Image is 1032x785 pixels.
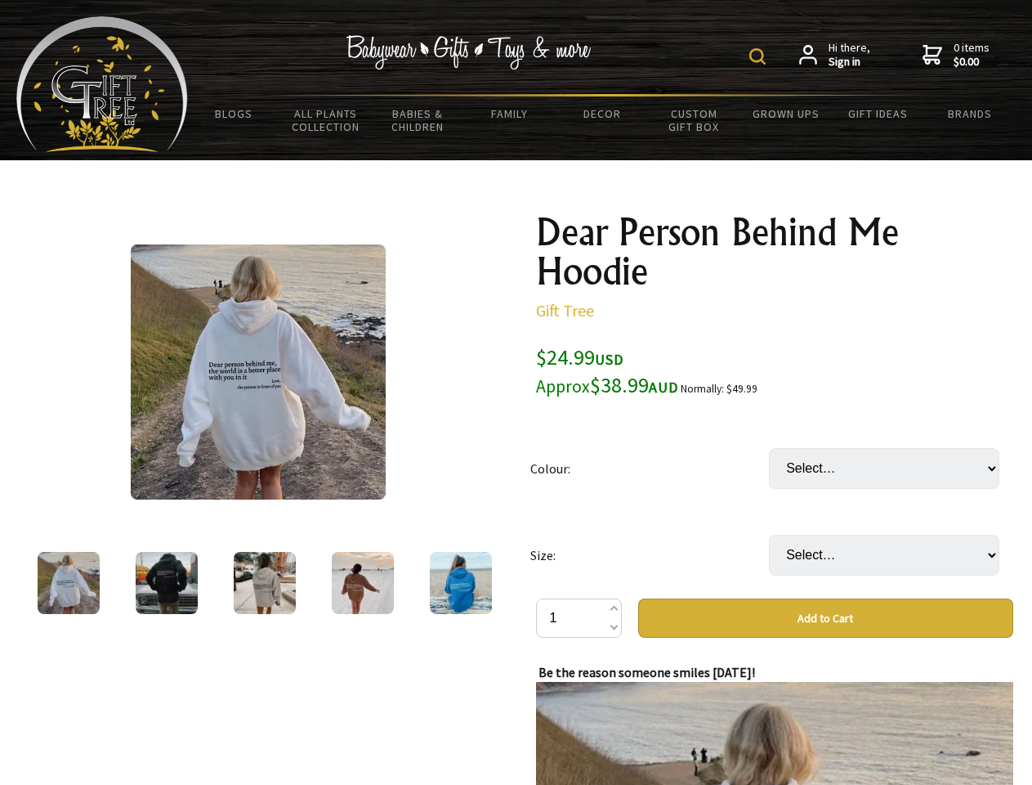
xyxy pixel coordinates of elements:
strong: Sign in [829,55,870,70]
a: BLOGS [188,96,280,131]
img: Dear Person Behind Me Hoodie [332,552,394,614]
span: USD [595,350,623,369]
img: Dear Person Behind Me Hoodie [131,244,386,500]
td: Size: [530,512,769,599]
img: Babyware - Gifts - Toys and more... [16,16,188,152]
span: $24.99 $38.99 [536,343,678,398]
small: Normally: $49.99 [681,382,757,396]
img: Dear Person Behind Me Hoodie [136,552,198,614]
a: Hi there,Sign in [799,41,870,70]
a: Family [464,96,556,131]
h1: Dear Person Behind Me Hoodie [536,213,1013,291]
img: product search [749,48,766,65]
img: Dear Person Behind Me Hoodie [38,552,100,614]
span: 0 items [954,40,990,70]
img: Dear Person Behind Me Hoodie [430,552,492,614]
a: Babies & Children [372,96,464,144]
span: Hi there, [829,41,870,70]
a: Gift Tree [536,300,594,321]
a: Grown Ups [739,96,832,131]
span: AUD [649,378,678,397]
a: Custom Gift Box [648,96,740,144]
a: Brands [924,96,1016,131]
a: Decor [556,96,648,131]
img: Dear Person Behind Me Hoodie [234,552,296,614]
a: 0 items$0.00 [923,41,990,70]
td: Colour: [530,425,769,512]
a: Gift Ideas [832,96,924,131]
img: Babywear - Gifts - Toys & more [346,35,592,70]
button: Add to Cart [638,599,1013,638]
strong: $0.00 [954,55,990,70]
a: All Plants Collection [280,96,373,144]
small: Approx [536,375,590,397]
